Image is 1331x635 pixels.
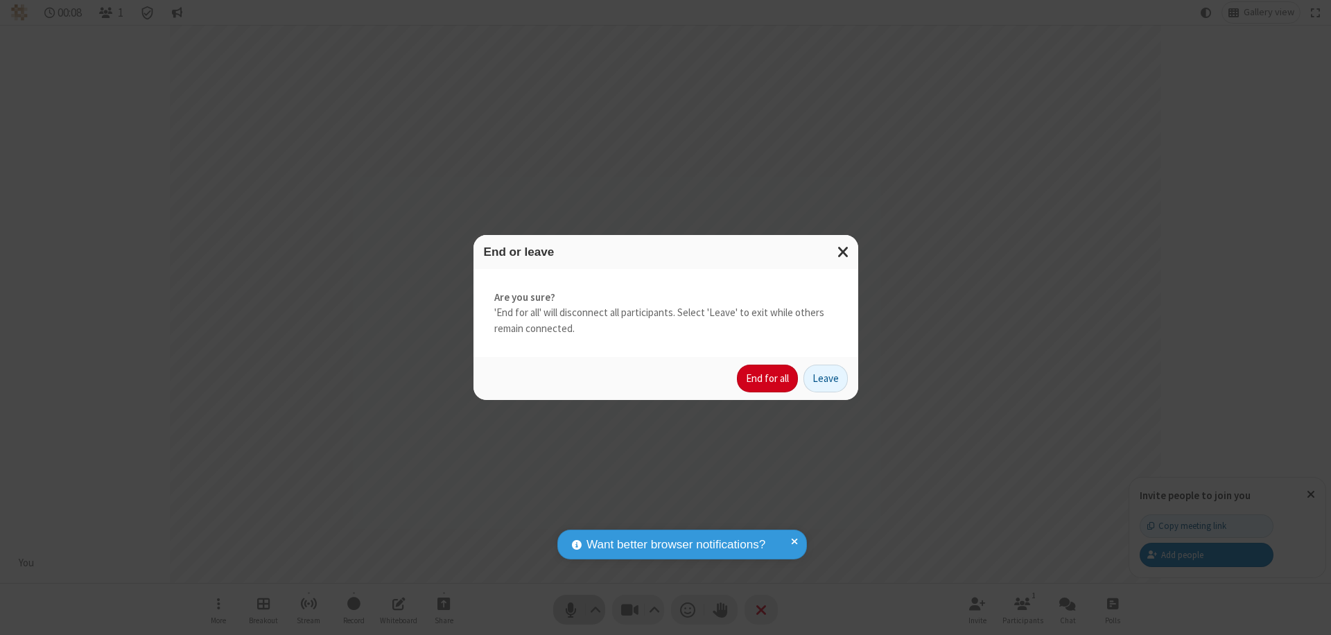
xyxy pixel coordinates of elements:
button: Leave [803,365,848,392]
strong: Are you sure? [494,290,837,306]
div: 'End for all' will disconnect all participants. Select 'Leave' to exit while others remain connec... [473,269,858,358]
button: Close modal [829,235,858,269]
span: Want better browser notifications? [586,536,765,554]
button: End for all [737,365,798,392]
h3: End or leave [484,245,848,259]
